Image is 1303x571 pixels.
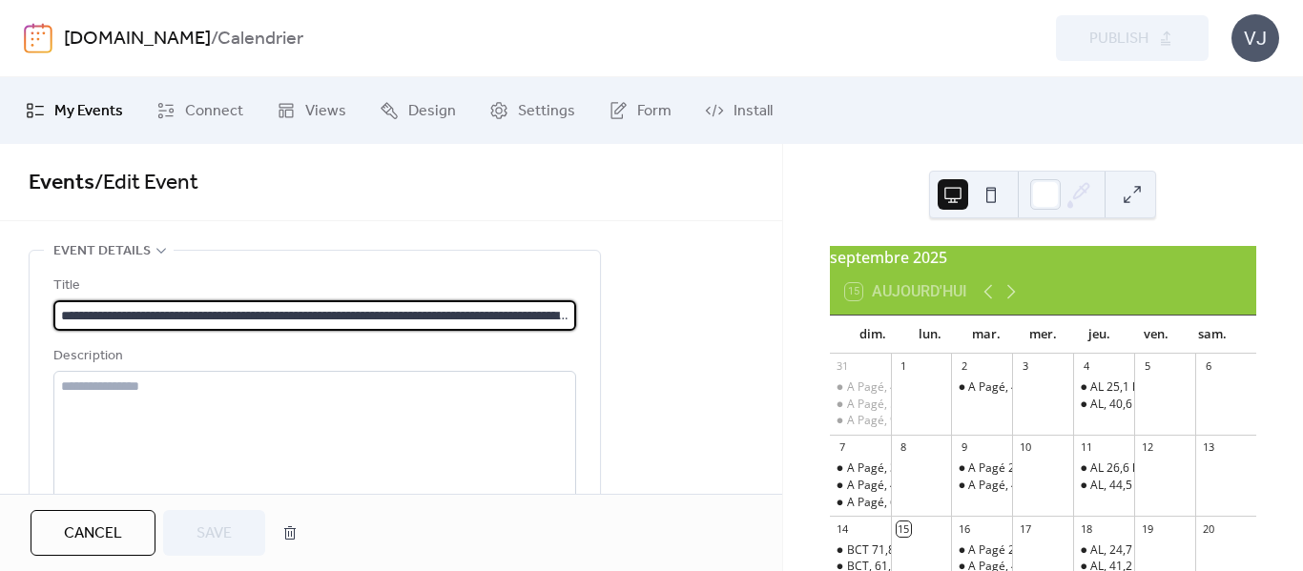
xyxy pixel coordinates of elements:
div: 5 [1140,359,1154,374]
div: 6 [1201,359,1215,374]
span: My Events [54,100,123,123]
a: Connect [142,85,258,136]
div: Title [53,275,572,297]
div: ven. [1127,316,1184,354]
div: A Pagé, 41,2 km Crabtree, St-Liguori, Voie de Contournement. Commandité par Trévi Joliette piscin... [830,379,891,396]
div: 4 [1079,359,1093,374]
a: Events [29,162,94,204]
div: 7 [836,440,850,455]
a: Design [365,85,470,136]
div: AL, 44,5 km St-Liguori, St-Jacques, Ste-Marie, Crabtree, St-Paul. Commandité par Boies [1073,478,1134,494]
div: 9 [957,440,971,455]
a: Views [262,85,361,136]
div: 16 [957,521,971,536]
div: A Pagé, 41,4 km Rg de la Petite-Noraie, St-Liguori, St-Ambroise. Commandité par Dupont photo stud... [951,478,1012,494]
div: septembre 2025 [830,246,1256,269]
div: AL, 24,7 km rue Lépine, Rg Sud, St-Thomas, Base de Roc [1073,542,1134,559]
div: Description [53,345,572,368]
div: BCT 71,8 km St-Gérard, l'Épiphanie, l'Assomption, Rg Point-du-Jour-Nord. Commandité par Pulsion S... [830,542,891,559]
div: 17 [1018,521,1032,536]
div: 19 [1140,521,1154,536]
span: Design [408,100,456,123]
div: A Pagé 25 km Petite-Noraie, Ch St-Pierre, Rg Double, 38e av, St-Ambroise, Voie de Contournement [951,542,1012,559]
div: AL 26,6 km Ch Cyrille-Beaudry, Crabtree, St-Paul, Ch St-Jacques [1073,460,1134,477]
div: A Pagé, 40,1 km Rg Ste-Julie, 2e Rg (aller retour), Voie de contournement. Commandité par Boucher... [951,379,1012,396]
button: Cancel [31,510,155,556]
a: Install [691,85,787,136]
div: AL 25,1 km St-Pierre-Sud, St-Paul, Crabtree, Petite Noraie, Voie de Contournement [1073,379,1134,396]
div: 1 [897,359,911,374]
div: mer. [1015,316,1071,354]
div: mar. [958,316,1014,354]
span: Views [305,100,346,123]
div: 15 [897,521,911,536]
div: 10 [1018,440,1032,455]
div: lun. [901,316,958,354]
div: 12 [1140,440,1154,455]
span: Install [734,100,773,123]
a: Form [594,85,686,136]
div: jeu. [1071,316,1127,354]
img: logo [24,23,52,53]
span: / Edit Event [94,162,198,204]
div: A Pagé, 48,9 km St-Liguori, St-Jacques, Ste-Marie, Crabtree. Commandité par Constuction Mike Blai... [830,478,891,494]
span: Settings [518,100,575,123]
div: A Pagé, 39,6 km St-Ambroise, Ste-Marceline. Commandité par Municipalité de St-Ambroise service mu... [830,460,891,477]
span: Form [637,100,672,123]
div: A Pagé, 52,2 km St-Liguori, Montéée Hamilton, Rawdon, 38e Av. Commandité par Val Délice mets maisons [830,397,891,413]
span: Connect [185,100,243,123]
div: 18 [1079,521,1093,536]
span: Cancel [64,522,122,545]
div: A Pagé 24,8 km Petite Noraie, Rivière Rouge, Rg Double, Voie de Contournement [951,460,1012,477]
div: AL, 40,6 km Rg Cyrille-Beaudry, St-Gérard, Rg Nord, Crabtree. Commandité par Clinique Éric Dupuis... [1073,397,1134,413]
b: / [211,21,217,57]
div: A Pagé, 90,1 km Rawdon, St-Alphonse, Ste-Béatrix, Ste-Mélanie. Commandité par Val Délice [830,413,891,429]
div: 8 [897,440,911,455]
div: A Pagé, 67,2 km St-Liguori, St-Ambroise, Ste-Marceline, Ste-Mélanie. Commandité par La Distinctio... [830,495,891,511]
a: My Events [11,85,137,136]
span: Event details [53,240,151,263]
div: VJ [1231,14,1279,62]
a: [DOMAIN_NAME] [64,21,211,57]
div: 20 [1201,521,1215,536]
div: 31 [836,359,850,374]
div: sam. [1185,316,1241,354]
div: 2 [957,359,971,374]
div: 14 [836,521,850,536]
div: 11 [1079,440,1093,455]
a: Settings [475,85,589,136]
div: 3 [1018,359,1032,374]
div: 13 [1201,440,1215,455]
b: Calendrier [217,21,303,57]
div: dim. [845,316,901,354]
